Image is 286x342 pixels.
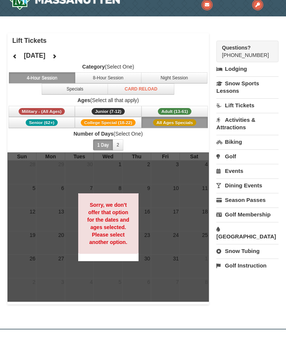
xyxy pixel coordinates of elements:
[153,119,196,126] span: All Ages Specials
[222,45,251,51] strong: Questions?
[19,108,65,115] span: Military - (All Ages)
[216,259,279,272] a: Golf Instruction
[77,97,90,103] strong: Ages
[216,98,279,112] a: Lift Tickets
[42,83,108,95] button: Specials
[216,222,279,243] a: [GEOGRAPHIC_DATA]
[216,193,279,207] a: Season Passes
[112,139,123,151] button: 2
[92,108,125,115] span: Junior (7-12)
[9,72,76,83] button: 4-Hour Session
[7,63,209,70] label: (Select One)
[216,208,279,221] a: Golf Membership
[142,106,208,117] button: Adult (13-61)
[9,117,75,128] button: Senior (62+)
[216,164,279,178] a: Events
[142,117,208,128] button: All Ages Specials
[82,64,105,70] strong: Category
[216,62,279,76] a: Lodging
[216,244,279,258] a: Snow Tubing
[75,106,142,117] button: Junior (7-12)
[75,72,142,83] button: 8-Hour Session
[93,139,113,151] button: 1 Day
[87,202,129,245] strong: Sorry, we don't offer that option for the dates and ages selected. Please select another option.
[216,135,279,149] a: Biking
[216,149,279,163] a: Golf
[108,83,174,95] button: Card Reload
[75,117,142,128] button: College Special (18-22)
[222,44,269,58] span: [PHONE_NUMBER]
[7,130,209,137] label: (Select One)
[141,72,208,83] button: Night Session
[81,119,136,126] span: College Special (18-22)
[24,52,45,59] h4: [DATE]
[26,119,58,126] span: Senior (62+)
[216,76,279,98] a: Snow Sports Lessons
[7,96,209,104] label: (Select all that apply)
[158,108,191,115] span: Adult (13-61)
[12,37,209,44] h4: Lift Tickets
[9,106,75,117] button: Military - (All Ages)
[216,113,279,134] a: Activities & Attractions
[74,131,114,137] strong: Number of Days
[216,178,279,192] a: Dining Events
